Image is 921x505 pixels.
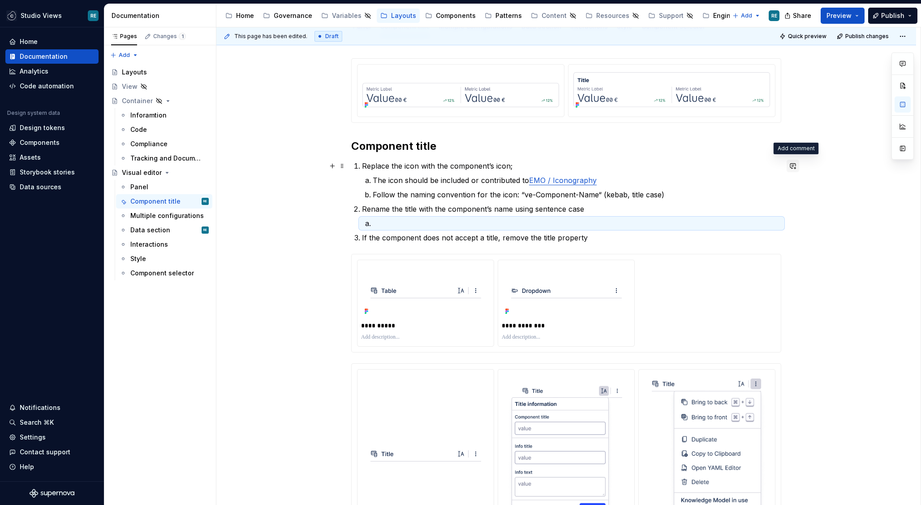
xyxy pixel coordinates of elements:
[116,223,212,237] a: Data sectionRE
[7,109,60,117] div: Design system data
[5,135,99,150] a: Components
[108,165,212,180] a: Visual editor
[108,65,212,79] a: Layouts
[542,11,567,20] div: Content
[130,154,204,163] div: Tracking and Documentation
[130,183,148,192] div: Panel
[793,11,811,20] span: Share
[203,226,207,235] div: RE
[20,138,60,147] div: Components
[30,489,74,498] svg: Supernova Logo
[116,151,212,165] a: Tracking and Documentation
[834,30,893,43] button: Publish changes
[5,401,99,415] button: Notifications
[20,418,54,427] div: Search ⌘K
[130,139,168,148] div: Compliance
[20,123,65,132] div: Design tokens
[868,8,917,24] button: Publish
[373,189,781,200] p: Follow the naming convention for the icon: “ve-Component-Name“ (kebab, title case)
[108,79,212,94] a: View
[20,183,61,192] div: Data sources
[377,9,420,23] a: Layouts
[771,12,777,19] div: RE
[777,30,831,43] button: Quick preview
[318,9,375,23] a: Variables
[236,11,254,20] div: Home
[699,9,789,23] a: Engineering Resources
[713,11,786,20] div: Engineering Resources
[130,111,167,120] div: Inforamtion
[325,33,339,40] span: Draft
[108,65,212,280] div: Page tree
[5,460,99,474] button: Help
[130,254,146,263] div: Style
[826,11,852,20] span: Preview
[5,49,99,64] a: Documentation
[20,153,41,162] div: Assets
[274,11,312,20] div: Governance
[373,175,781,186] p: The icon should be included or contributed to
[5,180,99,194] a: Data sources
[116,209,212,223] a: Multiple configurations
[20,67,48,76] div: Analytics
[20,448,70,457] div: Contact support
[179,33,186,40] span: 1
[481,9,525,23] a: Patterns
[222,7,728,25] div: Page tree
[20,462,34,471] div: Help
[130,269,194,278] div: Component selector
[362,161,781,171] p: Replace the icon with the component’s icon;
[20,37,38,46] div: Home
[821,8,865,24] button: Preview
[111,33,137,40] div: Pages
[116,180,212,194] a: Panel
[5,445,99,459] button: Contact support
[108,49,141,61] button: Add
[116,194,212,209] a: Component titleRE
[436,11,476,20] div: Components
[5,35,99,49] a: Home
[116,137,212,151] a: Compliance
[5,121,99,135] a: Design tokens
[774,143,819,154] div: Add comment
[116,237,212,252] a: Interactions
[362,204,781,214] p: Rename the title with the component’s name using sentence case
[130,211,204,220] div: Multiple configurations
[116,108,212,122] a: Inforamtion
[116,266,212,280] a: Component selector
[122,82,138,91] div: View
[122,68,147,77] div: Layouts
[130,240,168,249] div: Interactions
[90,12,96,19] div: RE
[741,12,752,19] span: Add
[495,11,522,20] div: Patterns
[527,9,580,23] a: Content
[122,168,162,177] div: Visual editor
[20,82,74,91] div: Code automation
[351,139,781,153] h2: Component title
[20,52,68,61] div: Documentation
[108,94,212,108] a: Container
[6,10,17,21] img: f5634f2a-3c0d-4c0b-9dc3-3862a3e014c7.png
[659,11,684,20] div: Support
[788,33,826,40] span: Quick preview
[5,430,99,444] a: Settings
[130,197,181,206] div: Component title
[20,433,46,442] div: Settings
[645,9,697,23] a: Support
[5,79,99,93] a: Code automation
[596,11,629,20] div: Resources
[222,9,258,23] a: Home
[422,9,479,23] a: Components
[582,9,643,23] a: Resources
[5,64,99,78] a: Analytics
[130,226,170,235] div: Data section
[5,415,99,430] button: Search ⌘K
[845,33,889,40] span: Publish changes
[20,403,60,412] div: Notifications
[5,150,99,165] a: Assets
[259,9,316,23] a: Governance
[20,168,75,177] div: Storybook stories
[203,197,207,206] div: RE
